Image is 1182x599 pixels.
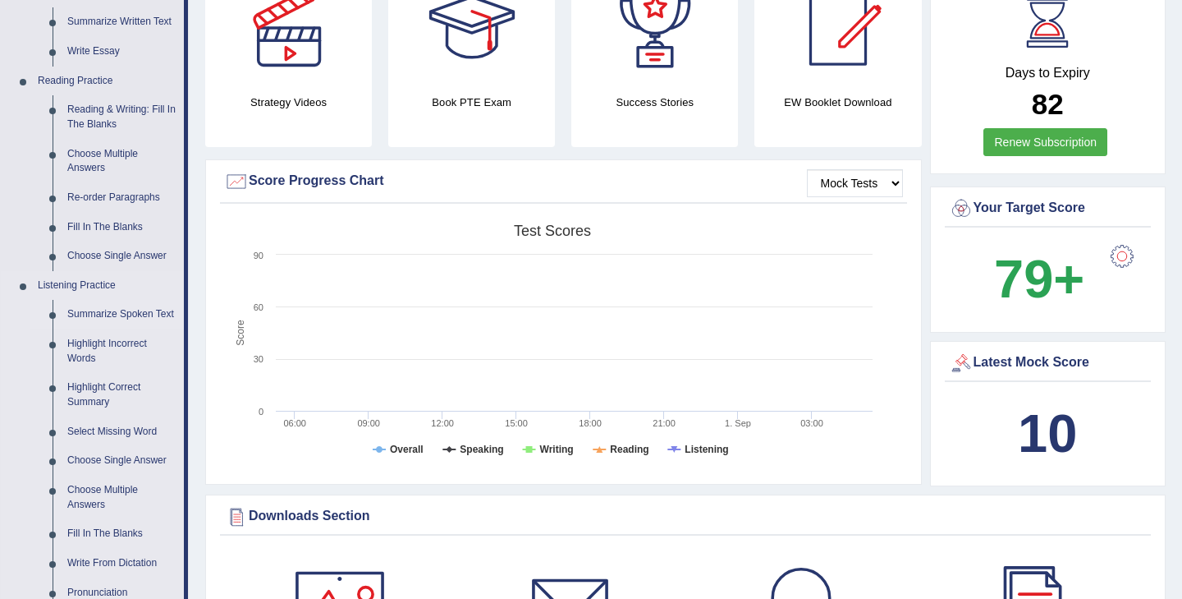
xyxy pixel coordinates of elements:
[60,242,184,271] a: Choose Single Answer
[60,329,184,373] a: Highlight Incorrect Words
[60,373,184,417] a: Highlight Correct Summary
[388,94,555,111] h4: Book PTE Exam
[60,519,184,549] a: Fill In The Blanks
[505,418,528,428] text: 15:00
[205,94,372,111] h4: Strategy Videos
[60,417,184,447] a: Select Missing Word
[1032,88,1064,120] b: 82
[800,418,823,428] text: 03:00
[224,505,1147,529] div: Downloads Section
[571,94,738,111] h4: Success Stories
[60,37,184,67] a: Write Essay
[1018,403,1077,463] b: 10
[60,7,184,37] a: Summarize Written Text
[949,351,1148,376] div: Latest Mock Score
[949,66,1148,81] h4: Days to Expiry
[60,95,184,139] a: Reading & Writing: Fill In The Blanks
[60,476,184,519] a: Choose Multiple Answers
[460,444,503,455] tspan: Speaking
[610,444,648,455] tspan: Reading
[224,169,903,194] div: Score Progress Chart
[725,418,751,428] tspan: 1. Sep
[235,320,246,346] tspan: Score
[283,418,306,428] text: 06:00
[254,354,263,364] text: 30
[60,213,184,242] a: Fill In The Blanks
[514,223,591,239] tspan: Test scores
[254,251,263,260] text: 90
[60,549,184,578] a: Write From Dictation
[390,444,424,455] tspan: Overall
[60,300,184,329] a: Summarize Spoken Text
[357,418,380,428] text: 09:00
[60,140,184,183] a: Choose Multiple Answers
[259,407,263,417] text: 0
[949,196,1148,221] div: Your Target Score
[30,67,184,96] a: Reading Practice
[994,249,1084,309] b: 79+
[653,418,676,428] text: 21:00
[540,444,574,455] tspan: Writing
[685,444,728,455] tspan: Listening
[60,446,184,476] a: Choose Single Answer
[579,418,602,428] text: 18:00
[60,183,184,213] a: Re-order Paragraphs
[254,302,263,312] text: 60
[30,271,184,301] a: Listening Practice
[983,128,1107,156] a: Renew Subscription
[431,418,454,428] text: 12:00
[754,94,921,111] h4: EW Booklet Download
